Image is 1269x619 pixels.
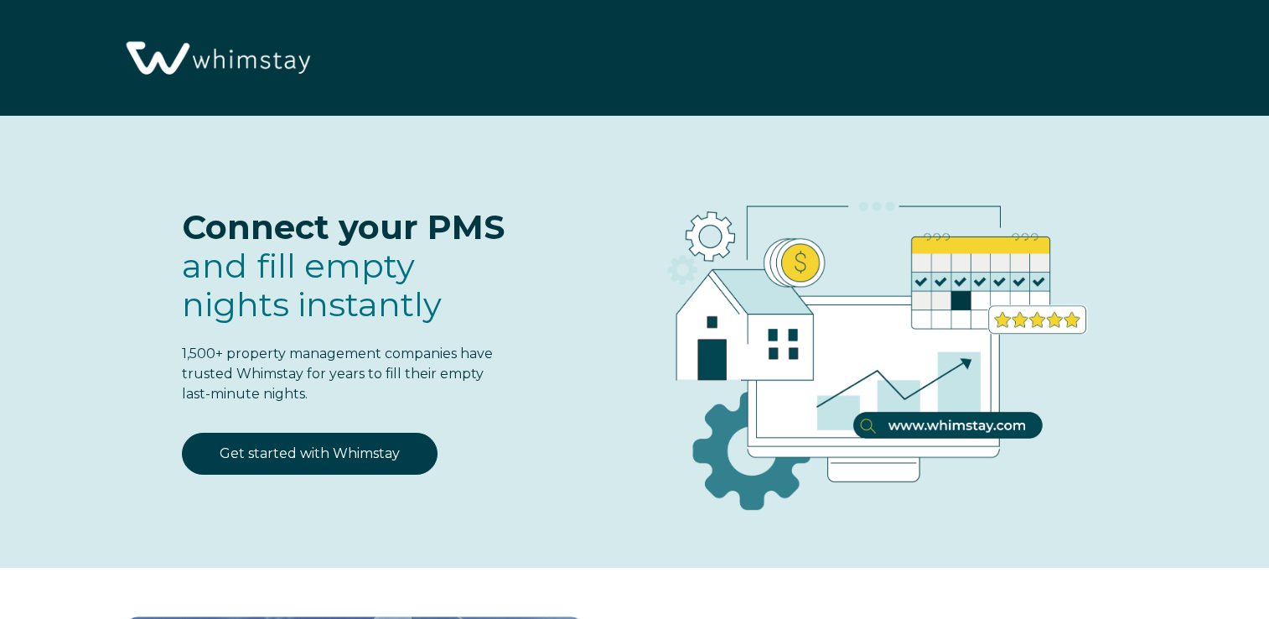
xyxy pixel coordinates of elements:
span: 1,500+ property management companies have trusted Whimstay for years to fill their empty last-min... [182,346,493,402]
span: Connect your PMS [182,206,505,247]
span: fill empty nights instantly [182,245,442,325]
span: and [182,245,442,325]
img: RBO Ilustrations-03 [572,149,1163,537]
a: Get started with Whimstay [182,433,438,475]
img: Whimstay Logo-02 1 [117,8,316,110]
